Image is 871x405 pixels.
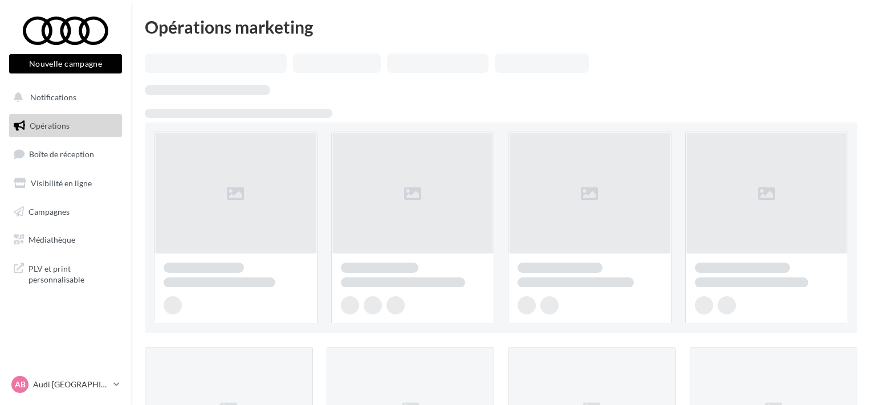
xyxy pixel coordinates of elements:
[7,85,120,109] button: Notifications
[30,121,70,130] span: Opérations
[7,200,124,224] a: Campagnes
[29,206,70,216] span: Campagnes
[30,92,76,102] span: Notifications
[29,149,94,159] span: Boîte de réception
[7,256,124,290] a: PLV et print personnalisable
[33,379,109,390] p: Audi [GEOGRAPHIC_DATA]
[9,374,122,395] a: AB Audi [GEOGRAPHIC_DATA]
[7,228,124,252] a: Médiathèque
[29,261,117,285] span: PLV et print personnalisable
[29,235,75,244] span: Médiathèque
[7,114,124,138] a: Opérations
[7,142,124,166] a: Boîte de réception
[7,171,124,195] a: Visibilité en ligne
[145,18,857,35] div: Opérations marketing
[31,178,92,188] span: Visibilité en ligne
[9,54,122,73] button: Nouvelle campagne
[15,379,26,390] span: AB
